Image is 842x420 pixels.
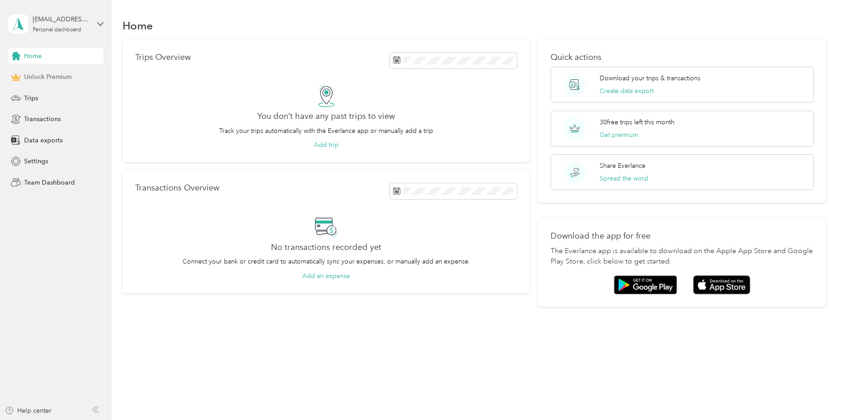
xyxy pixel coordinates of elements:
p: Track your trips automatically with the Everlance app or manually add a trip [219,126,433,136]
button: Add an expense [302,271,350,281]
img: App store [693,275,750,295]
h2: No transactions recorded yet [271,243,381,252]
span: Trips [24,93,38,103]
button: Get premium [600,130,638,140]
button: Add trip [314,140,339,150]
p: Download the app for free [551,231,814,241]
p: The Everlance app is available to download on the Apple App Store and Google Play Store, click be... [551,246,814,268]
span: Home [24,51,42,61]
p: 30 free trips left this month [600,117,675,127]
span: Unlock Premium [24,72,72,82]
p: Download your trips & transactions [600,73,700,83]
div: [EMAIL_ADDRESS][DOMAIN_NAME] [33,15,89,24]
p: Connect your bank or credit card to automatically sync your expenses, or manually add an expense. [182,257,470,266]
p: Transactions Overview [135,183,219,193]
span: Settings [24,156,48,166]
span: Team Dashboard [24,178,75,187]
h1: Home [123,21,153,30]
button: Spread the word [600,174,648,183]
div: Personal dashboard [33,27,81,33]
h2: You don’t have any past trips to view [257,112,395,121]
p: Quick actions [551,53,814,62]
button: Create data export [600,86,654,96]
iframe: Everlance-gr Chat Button Frame [791,369,842,420]
button: Help center [5,406,51,415]
p: Share Everlance [600,161,645,171]
span: Transactions [24,114,61,124]
img: Google play [614,275,677,294]
span: Data exports [24,136,63,145]
p: Trips Overview [135,53,191,62]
